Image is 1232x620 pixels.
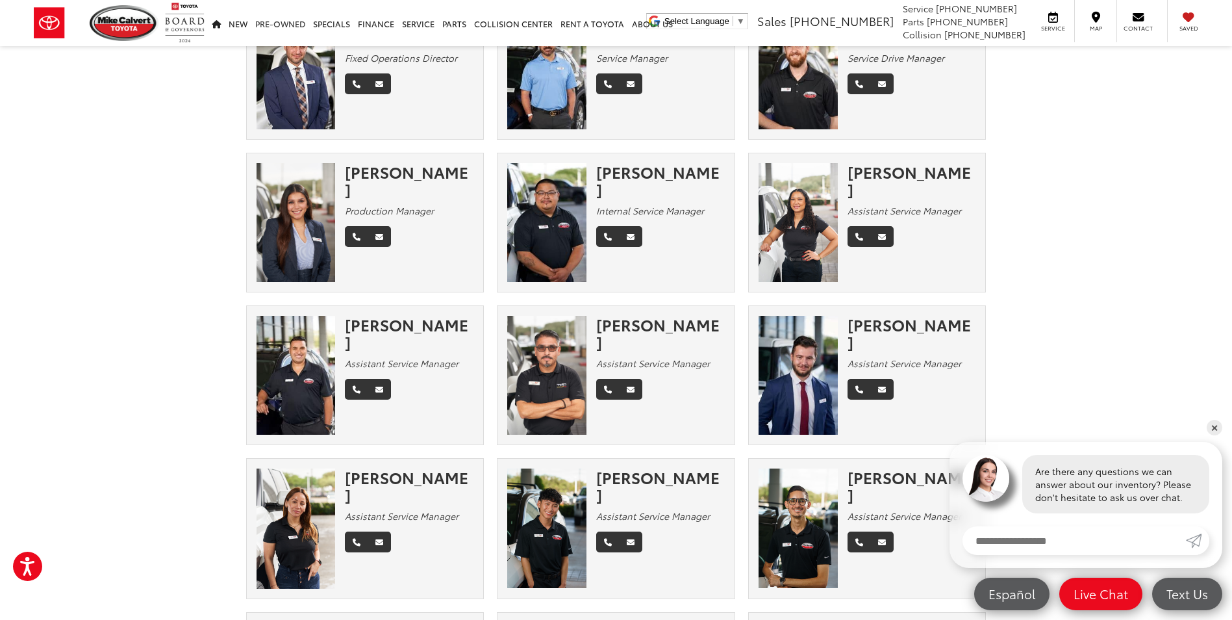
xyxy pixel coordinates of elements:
[759,163,838,282] img: Starr Hines
[974,578,1050,610] a: Español
[759,469,838,588] img: Miguel Vargas
[345,469,473,503] div: [PERSON_NAME]
[596,316,725,350] div: [PERSON_NAME]
[257,11,336,130] img: Matthew Winston
[1081,24,1110,32] span: Map
[936,2,1017,15] span: [PHONE_NUMBER]
[368,73,391,94] a: Email
[903,2,933,15] span: Service
[1124,24,1153,32] span: Contact
[962,455,1009,502] img: Agent profile photo
[345,204,434,217] em: Production Manager
[345,316,473,350] div: [PERSON_NAME]
[368,226,391,247] a: Email
[848,510,961,523] em: Assistant Service Manager
[345,163,473,198] div: [PERSON_NAME]
[596,73,620,94] a: Phone
[848,163,976,198] div: [PERSON_NAME]
[1067,586,1135,602] span: Live Chat
[1059,578,1142,610] a: Live Chat
[368,379,391,400] a: Email
[962,526,1186,555] input: Enter your message
[757,12,786,29] span: Sales
[759,316,838,435] img: Jonathan Hiatt
[1186,526,1209,555] a: Submit
[870,379,894,400] a: Email
[345,73,368,94] a: Phone
[368,532,391,552] a: Email
[1174,24,1203,32] span: Saved
[848,204,961,217] em: Assistant Service Manager
[596,532,620,552] a: Phone
[927,15,1008,28] span: [PHONE_NUMBER]
[345,510,459,523] em: Assistant Service Manager
[257,316,336,435] img: Joseph Bernal
[596,51,668,64] em: Service Manager
[345,226,368,247] a: Phone
[596,357,710,370] em: Assistant Service Manager
[848,357,961,370] em: Assistant Service Manager
[619,73,642,94] a: Email
[1152,578,1222,610] a: Text Us
[619,532,642,552] a: Email
[848,73,871,94] a: Phone
[507,316,586,435] img: Ross Rubio
[848,469,976,503] div: [PERSON_NAME]
[870,73,894,94] a: Email
[257,163,336,282] img: Faith Pretre
[736,16,745,26] span: ▼
[944,28,1025,41] span: [PHONE_NUMBER]
[870,226,894,247] a: Email
[848,51,944,64] em: Service Drive Manager
[848,532,871,552] a: Phone
[345,532,368,552] a: Phone
[664,16,729,26] span: Select Language
[345,379,368,400] a: Phone
[759,11,838,130] img: James Bagwell
[790,12,894,29] span: [PHONE_NUMBER]
[596,226,620,247] a: Phone
[596,163,725,198] div: [PERSON_NAME]
[619,379,642,400] a: Email
[345,51,457,64] em: Fixed Operations Director
[596,469,725,503] div: [PERSON_NAME]
[848,226,871,247] a: Phone
[848,316,976,350] div: [PERSON_NAME]
[903,28,942,41] span: Collision
[596,204,704,217] em: Internal Service Manager
[257,469,336,588] img: Marcia Caicedo
[1022,455,1209,513] div: Are there any questions we can answer about our inventory? Please don't hesitate to ask us over c...
[507,469,586,588] img: Kenny Kim
[507,163,586,282] img: Paco Mendoza
[345,357,459,370] em: Assistant Service Manager
[1038,24,1068,32] span: Service
[507,11,586,130] img: Eric Majors
[982,586,1042,602] span: Español
[664,16,745,26] a: Select Language​
[619,226,642,247] a: Email
[848,379,871,400] a: Phone
[596,510,710,523] em: Assistant Service Manager
[903,15,924,28] span: Parts
[90,5,158,41] img: Mike Calvert Toyota
[870,532,894,552] a: Email
[596,379,620,400] a: Phone
[1160,586,1214,602] span: Text Us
